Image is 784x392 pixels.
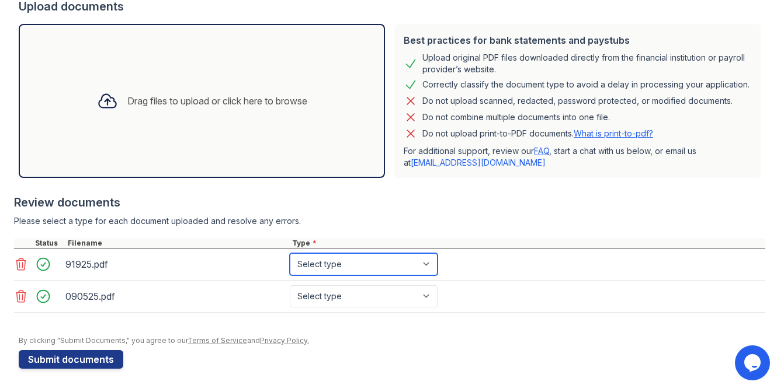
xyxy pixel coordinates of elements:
[14,194,765,211] div: Review documents
[14,215,765,227] div: Please select a type for each document uploaded and resolve any errors.
[260,336,309,345] a: Privacy Policy.
[65,239,290,248] div: Filename
[33,239,65,248] div: Status
[290,239,765,248] div: Type
[65,255,285,274] div: 91925.pdf
[404,33,751,47] div: Best practices for bank statements and paystubs
[735,345,772,380] iframe: chat widget
[404,145,751,169] p: For additional support, review our , start a chat with us below, or email us at
[422,52,751,75] div: Upload original PDF files downloaded directly from the financial institution or payroll provider’...
[574,128,653,138] a: What is print-to-pdf?
[422,94,733,108] div: Do not upload scanned, redacted, password protected, or modified documents.
[19,350,123,369] button: Submit documents
[422,128,653,139] p: Do not upload print-to-PDF documents.
[422,110,610,124] div: Do not combine multiple documents into one file.
[65,287,285,306] div: 090525.pdf
[188,336,247,345] a: Terms of Service
[127,94,307,108] div: Drag files to upload or click here to browse
[411,157,546,167] a: [EMAIL_ADDRESS][DOMAIN_NAME]
[534,146,549,156] a: FAQ
[19,336,765,345] div: By clicking "Submit Documents," you agree to our and
[422,78,750,92] div: Correctly classify the document type to avoid a delay in processing your application.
